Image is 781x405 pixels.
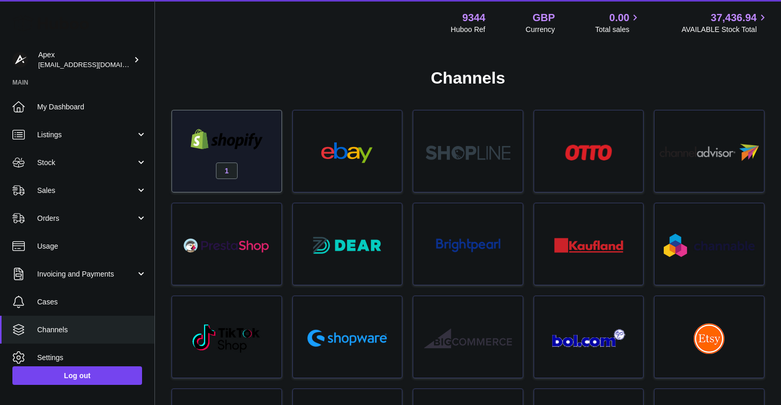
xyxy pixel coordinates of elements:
[183,235,271,256] img: roseta-prestashop
[298,208,397,280] a: roseta-dear
[177,301,276,372] a: roseta-tiktokshop
[660,116,759,187] a: roseta-channel-advisor
[451,25,486,35] div: Huboo Ref
[610,11,630,25] span: 0.00
[298,116,397,187] a: ebay
[37,325,147,335] span: Channels
[310,234,384,257] img: roseta-dear
[426,145,510,160] img: roseta-shopline
[595,25,641,35] span: Total sales
[171,67,764,89] h1: Channels
[418,116,518,187] a: roseta-shopline
[554,238,623,253] img: roseta-kaufland
[192,323,261,353] img: roseta-tiktokshop
[660,208,759,280] a: roseta-channable
[418,301,518,372] a: roseta-bigcommerce
[711,11,757,25] span: 37,436.94
[38,50,131,70] div: Apex
[664,234,755,257] img: roseta-channable
[12,366,142,385] a: Log out
[526,25,555,35] div: Currency
[694,323,725,354] img: roseta-etsy
[436,238,501,253] img: roseta-brightpearl
[37,353,147,363] span: Settings
[660,301,759,372] a: roseta-etsy
[424,328,512,349] img: roseta-bigcommerce
[12,52,28,68] img: internalAdmin-9344@internal.huboo.com
[183,129,271,150] img: shopify
[539,301,638,372] a: roseta-bol
[681,11,769,35] a: 37,436.94 AVAILABLE Stock Total
[298,301,397,372] a: roseta-shopware
[681,25,769,35] span: AVAILABLE Stock Total
[539,208,638,280] a: roseta-kaufland
[37,186,136,196] span: Sales
[37,269,136,279] span: Invoicing and Payments
[552,329,626,347] img: roseta-bol
[37,130,136,140] span: Listings
[37,241,147,251] span: Usage
[216,163,238,179] span: 1
[303,326,391,351] img: roseta-shopware
[37,102,147,112] span: My Dashboard
[539,116,638,187] a: roseta-otto
[37,158,136,168] span: Stock
[565,144,612,160] img: roseta-otto
[38,60,152,69] span: [EMAIL_ADDRESS][DOMAIN_NAME]
[177,116,276,187] a: shopify 1
[595,11,641,35] a: 0.00 Total sales
[418,208,518,280] a: roseta-brightpearl
[533,11,555,25] strong: GBP
[660,144,759,161] img: roseta-channel-advisor
[37,297,147,307] span: Cases
[37,214,136,223] span: Orders
[462,11,486,25] strong: 9344
[303,142,391,163] img: ebay
[177,208,276,280] a: roseta-prestashop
